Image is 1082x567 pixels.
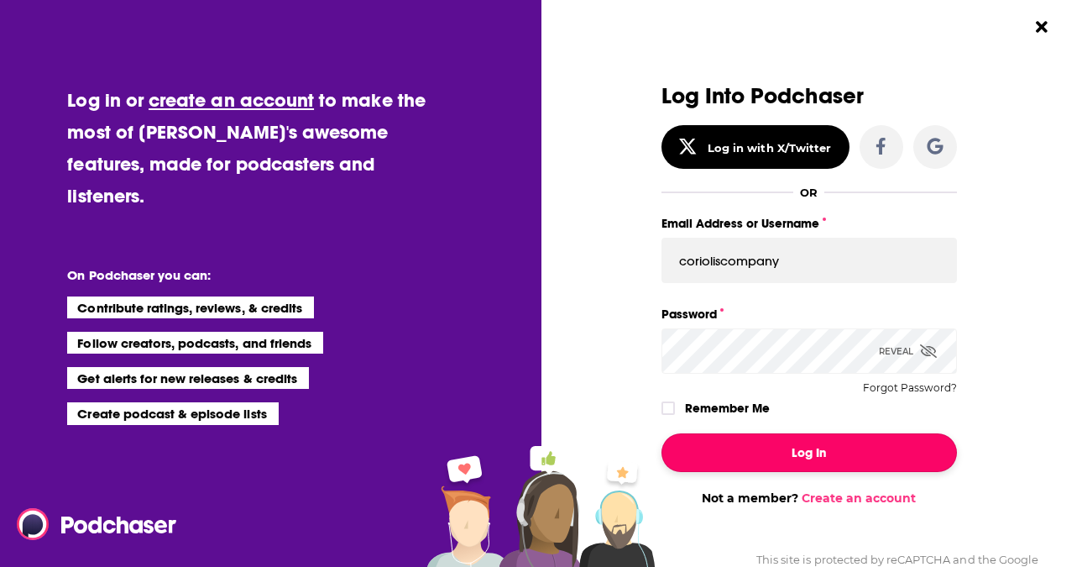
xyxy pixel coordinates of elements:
div: Reveal [879,328,937,374]
input: Email Address or Username [661,238,957,283]
button: Forgot Password? [863,382,957,394]
label: Email Address or Username [661,213,957,234]
li: Contribute ratings, reviews, & credits [67,297,314,318]
li: Follow creators, podcasts, and friends [67,332,323,354]
a: Create an account [802,491,916,506]
div: Not a member? [661,491,957,506]
img: Podchaser - Follow, Share and Rate Podcasts [17,508,178,540]
button: Log in with X/Twitter [661,125,849,169]
div: OR [800,186,818,199]
a: create an account [149,88,314,112]
li: Create podcast & episode lists [67,402,278,424]
li: Get alerts for new releases & credits [67,367,308,389]
li: On Podchaser you can: [67,267,403,283]
label: Password [661,303,957,325]
label: Remember Me [685,397,770,419]
div: Log in with X/Twitter [708,141,831,155]
a: Podchaser - Follow, Share and Rate Podcasts [17,508,165,540]
button: Log In [661,433,957,472]
button: Close Button [1026,11,1058,43]
h3: Log Into Podchaser [661,84,957,108]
